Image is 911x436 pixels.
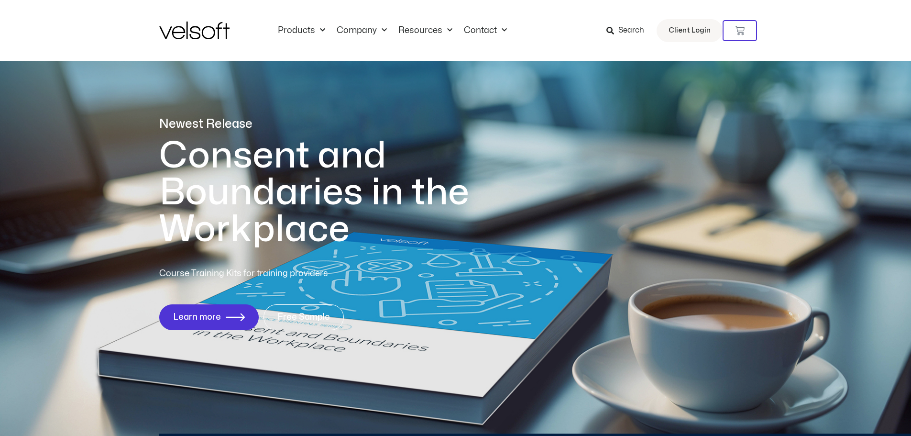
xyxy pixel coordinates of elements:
[272,25,513,36] nav: Menu
[159,22,230,39] img: Velsoft Training Materials
[272,25,331,36] a: ProductsMenu Toggle
[618,24,644,37] span: Search
[606,22,651,39] a: Search
[159,116,508,133] p: Newest Release
[173,313,221,322] span: Learn more
[159,137,508,248] h1: Consent and Boundaries in the Workplace
[277,313,330,322] span: Free Sample
[393,25,458,36] a: ResourcesMenu Toggle
[669,24,711,37] span: Client Login
[657,19,723,42] a: Client Login
[331,25,393,36] a: CompanyMenu Toggle
[159,267,397,280] p: Course Training Kits for training providers
[263,304,344,330] a: Free Sample
[159,304,259,330] a: Learn more
[458,25,513,36] a: ContactMenu Toggle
